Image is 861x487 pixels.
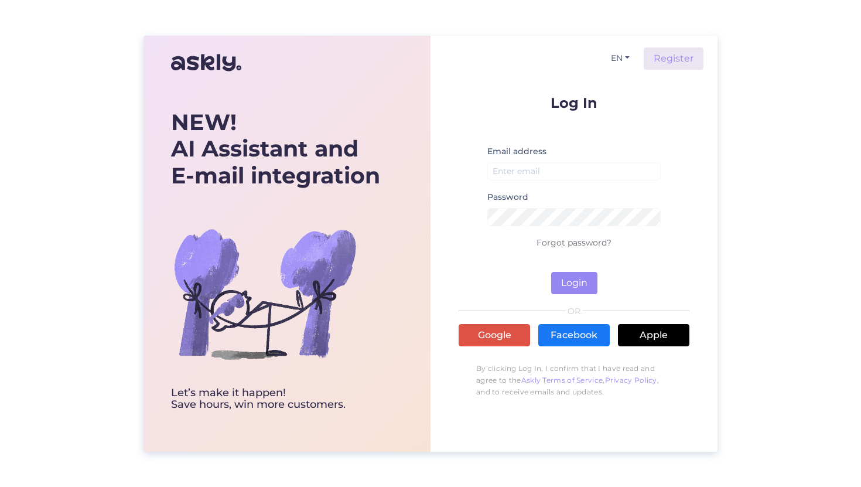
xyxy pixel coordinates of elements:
a: Register [644,47,703,70]
a: Facebook [538,324,610,346]
button: EN [606,50,634,67]
b: NEW! [171,108,237,136]
label: Email address [487,145,546,158]
a: Privacy Policy [605,376,657,384]
label: Password [487,191,528,203]
a: Apple [618,324,689,346]
img: bg-askly [171,200,358,387]
button: Login [551,272,597,294]
div: Let’s make it happen! Save hours, win more customers. [171,387,380,411]
p: By clicking Log In, I confirm that I have read and agree to the , , and to receive emails and upd... [459,357,689,404]
a: Google [459,324,530,346]
a: Askly Terms of Service [521,376,603,384]
span: OR [566,307,583,315]
div: AI Assistant and E-mail integration [171,109,380,189]
a: Forgot password? [537,237,611,248]
p: Log In [459,96,689,110]
input: Enter email [487,162,661,181]
img: Askly [171,49,241,77]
